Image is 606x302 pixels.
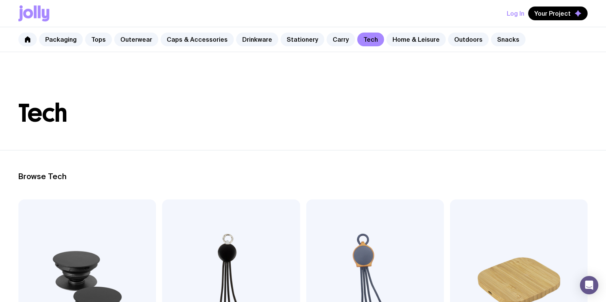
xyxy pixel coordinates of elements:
h2: Browse Tech [18,172,588,181]
a: Caps & Accessories [161,33,234,46]
h1: Tech [18,101,588,126]
a: Stationery [281,33,324,46]
a: Tops [85,33,112,46]
button: Log In [507,7,524,20]
span: Your Project [534,10,571,17]
a: Drinkware [236,33,278,46]
a: Outerwear [114,33,158,46]
a: Home & Leisure [386,33,446,46]
a: Carry [327,33,355,46]
a: Tech [357,33,384,46]
a: Packaging [39,33,83,46]
button: Your Project [528,7,588,20]
div: Open Intercom Messenger [580,276,598,294]
a: Snacks [491,33,526,46]
a: Outdoors [448,33,489,46]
